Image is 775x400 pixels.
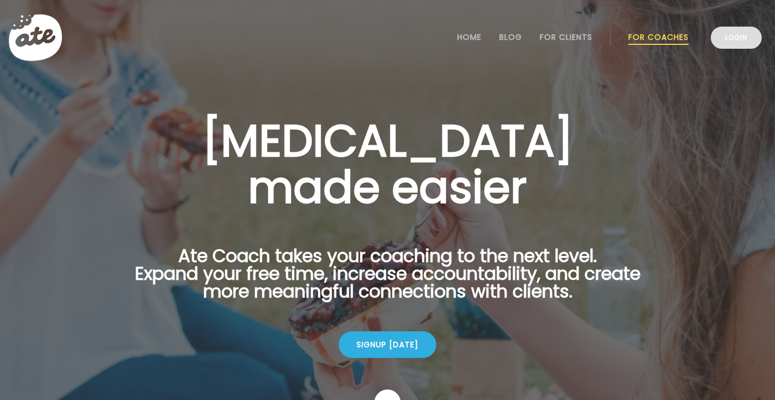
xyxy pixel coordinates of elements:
[339,331,436,358] div: Signup [DATE]
[499,33,522,42] a: Blog
[711,27,762,49] a: Login
[628,33,689,42] a: For Coaches
[457,33,482,42] a: Home
[117,117,658,211] h1: [MEDICAL_DATA] made easier
[540,33,592,42] a: For Clients
[117,247,658,314] p: Ate Coach takes your coaching to the next level. Expand your free time, increase accountability, ...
